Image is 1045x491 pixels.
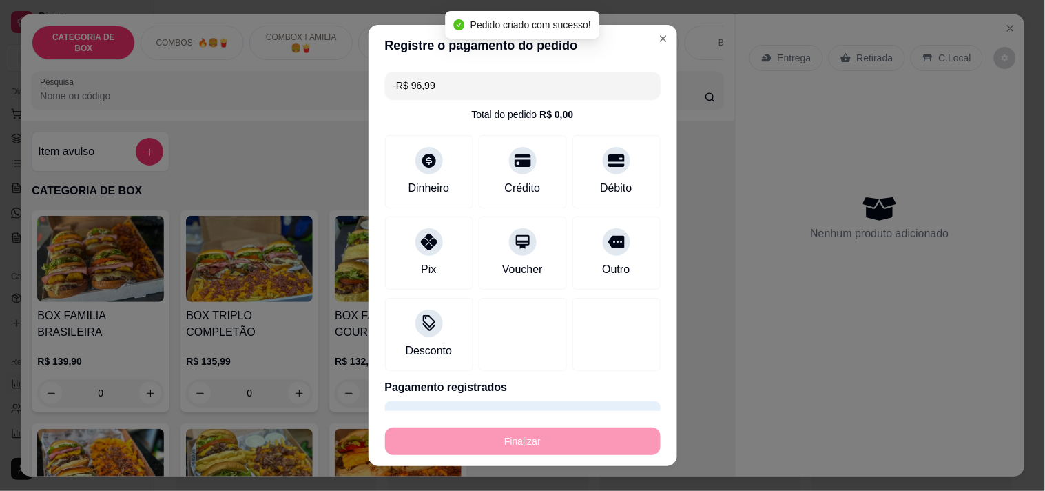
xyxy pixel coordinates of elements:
div: Total do pedido [471,108,573,121]
button: Close [652,28,674,50]
input: Ex.: hambúrguer de cordeiro [393,72,652,99]
div: R$ 0,00 [539,108,573,121]
div: Pix [421,261,436,278]
div: Outro [602,261,630,278]
div: Débito [600,180,632,197]
span: Pedido criado com sucesso! [470,19,591,30]
div: Dinheiro [408,180,450,197]
span: check-circle [454,19,465,30]
header: Registre o pagamento do pedido [369,25,677,66]
div: Desconto [406,343,453,359]
div: Voucher [502,261,543,278]
div: Crédito [505,180,541,197]
p: Pagamento registrados [385,379,661,396]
